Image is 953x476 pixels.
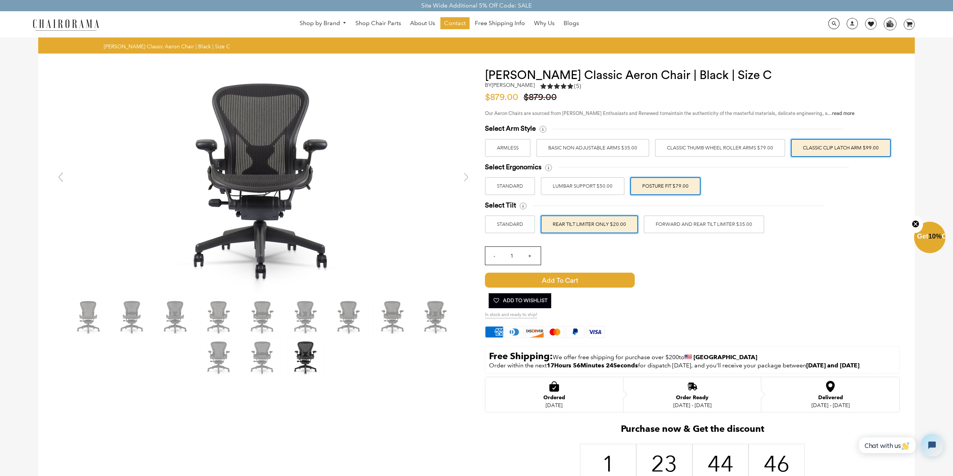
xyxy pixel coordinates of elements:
strong: [GEOGRAPHIC_DATA] [693,354,757,361]
span: Contact [444,19,466,27]
img: Herman Miller Classic Aeron Chair | Black | Size C - chairorama [157,298,194,336]
button: Add to Cart [485,273,776,288]
label: POSTURE FIT $79.00 [630,177,701,195]
label: REAR TILT LIMITER ONLY $20.00 [541,215,638,233]
strong: [DATE] and [DATE] [806,362,859,369]
img: Herman Miller Classic Aeron Chair | Black | Size C - chairorama [70,298,107,336]
span: [PERSON_NAME] Classic Aeron Chair | Black | Size C [104,43,230,50]
span: Free Shipping Info [475,19,525,27]
span: In stock and ready to ship! [485,312,537,318]
span: (5) [574,82,581,90]
img: Herman Miller Classic Aeron Chair | Black | Size C - chairorama [287,339,325,376]
img: Herman Miller Classic Aeron Chair | Black | Size C - chairorama [287,298,325,336]
div: Delivered [811,395,850,401]
div: [DATE] - [DATE] [673,402,711,408]
div: 5.0 rating (5 votes) [540,82,581,90]
a: [PERSON_NAME] [492,82,535,88]
label: STANDARD [485,215,535,233]
div: Get10%OffClose teaser [914,222,946,254]
span: Select Tilt [485,201,516,210]
span: 17Hours 56Minutes 24Seconds [547,362,638,369]
span: 10% [928,233,942,240]
div: Order Ready [673,395,711,401]
iframe: Tidio Chat [851,428,950,463]
img: Herman Miller Classic Aeron Chair | Black | Size C - chairorama [331,298,368,336]
span: maintain the authenticity of the masterful materials, delicate engineering, a... [664,111,855,116]
span: $879.00 [485,93,522,102]
a: About Us [406,17,439,29]
a: Why Us [530,17,558,29]
input: - [485,247,503,265]
img: Herman Miller Classic Aeron Chair | Black | Size C - chairorama [244,298,281,336]
p: to [489,350,896,362]
img: WhatsApp_Image_2024-07-12_at_16.23.01.webp [884,18,896,29]
span: Why Us [534,19,555,27]
span: Blogs [564,19,579,27]
input: + [520,247,538,265]
img: chairorama [28,18,103,31]
p: Order within the next for dispatch [DATE], and you'll receive your package between [489,362,896,370]
label: BASIC NON ADJUSTABLE ARMS $35.00 [536,139,649,157]
img: Herman Miller Classic Aeron Chair | Black | Size C - chairorama [244,339,281,376]
span: Our Aeron Chairs are sourced from [PERSON_NAME] Enthusiasts and Renewed to [485,111,664,116]
div: Ordered [543,395,565,401]
a: 5.0 rating (5 votes) [540,82,581,92]
a: Contact [440,17,470,29]
img: Herman Miller Classic Aeron Chair | Black | Size C - chairorama [200,339,238,376]
label: Classic Clip Latch Arm $99.00 [791,139,891,157]
span: Select Arm Style [485,124,536,133]
label: Classic Thumb Wheel Roller Arms $79.00 [655,139,785,157]
div: [DATE] [543,402,565,408]
label: STANDARD [485,177,535,195]
a: Shop by Brand [296,18,350,29]
img: Herman Miller Classic Aeron Chair | Black | Size C - chairorama [374,298,412,336]
button: Close teaser [908,216,923,233]
span: Add to Cart [485,273,635,288]
a: read more [832,111,855,116]
img: Herman Miller Classic Aeron Chair | Black | Size C - chairorama [418,298,455,336]
span: We offer free shipping for purchase over $200 [553,354,679,361]
label: LUMBAR SUPPORT $50.00 [541,177,625,195]
span: Add To Wishlist [492,293,547,308]
label: FORWARD AND REAR TILT LIMITER $35.00 [644,215,764,233]
a: Blogs [560,17,583,29]
div: [DATE] - [DATE] [811,402,850,408]
span: Select Ergonomics [485,163,541,172]
nav: breadcrumbs [104,43,233,50]
img: DSC_4337_grande.jpg [151,69,376,293]
h2: by [485,82,535,88]
span: About Us [410,19,435,27]
img: Herman Miller Classic Aeron Chair | Black | Size C - chairorama [113,298,151,336]
span: Shop Chair Parts [355,19,401,27]
button: Add To Wishlist [489,293,551,308]
img: Herman Miller Classic Aeron Chair | Black | Size C - chairorama [200,298,238,336]
a: Free Shipping Info [471,17,529,29]
strong: Free Shipping: [489,351,553,361]
h2: Purchase now & Get the discount [485,424,900,438]
a: Shop Chair Parts [352,17,405,29]
span: Get Off [917,233,952,240]
span: $879.00 [523,93,561,102]
nav: DesktopNavigation [135,17,743,31]
label: ARMLESS [485,139,531,157]
h1: [PERSON_NAME] Classic Aeron Chair | Black | Size C [485,69,900,82]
